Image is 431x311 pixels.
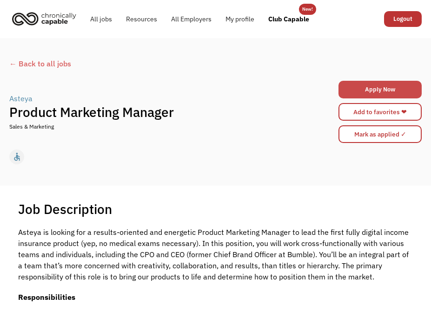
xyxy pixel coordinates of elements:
a: Asteya [9,93,35,104]
h1: Product Marketing Manager [9,104,318,120]
div: Sales & Marketing [9,123,54,131]
form: Mark as applied form [338,123,422,145]
a: Logout [384,11,422,27]
div: New! [302,4,313,15]
img: Chronically Capable logo [9,8,79,29]
div: Asteya [9,93,33,104]
strong: Responsibilities [18,292,75,302]
a: Club Capable [261,4,316,34]
h1: Job Description [18,201,112,217]
a: All Employers [164,4,219,34]
a: Apply Now [338,81,422,98]
a: ← Back to all jobs [9,58,422,78]
a: Add to favorites ❤ [338,103,422,121]
a: home [9,8,83,29]
a: Resources [119,4,164,34]
input: Mark as applied ✓ [338,125,422,143]
p: Asteya is looking for a results-oriented and energetic Product Marketing Manager to lead the firs... [18,227,413,282]
a: All jobs [83,4,119,34]
div: accessible [12,150,22,164]
a: My profile [219,4,261,34]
